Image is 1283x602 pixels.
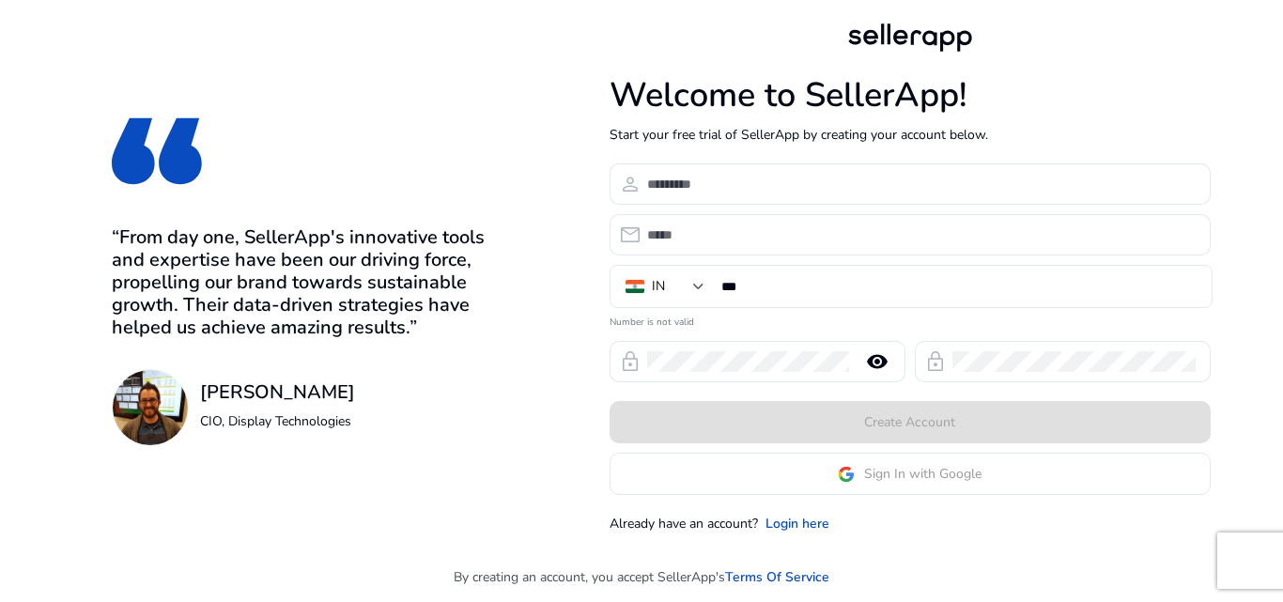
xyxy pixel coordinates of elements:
a: Terms Of Service [725,567,829,587]
p: Start your free trial of SellerApp by creating your account below. [610,125,1211,145]
span: person [619,173,641,195]
p: Already have an account? [610,514,758,533]
div: IN [652,276,665,297]
mat-icon: remove_red_eye [855,350,900,373]
span: lock [619,350,641,373]
a: Login here [765,514,829,533]
mat-error: Number is not valid [610,310,1211,330]
h3: [PERSON_NAME] [200,381,355,404]
span: lock [924,350,947,373]
h3: “From day one, SellerApp's innovative tools and expertise have been our driving force, propelling... [112,226,513,339]
p: CIO, Display Technologies [200,411,355,431]
span: email [619,224,641,246]
h1: Welcome to SellerApp! [610,75,1211,116]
